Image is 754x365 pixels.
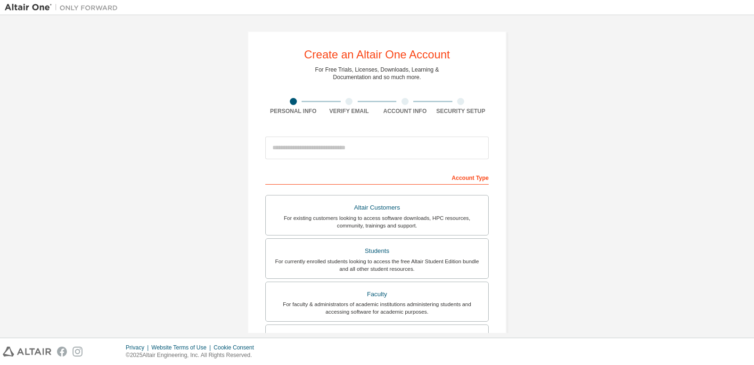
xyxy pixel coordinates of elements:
[151,344,213,351] div: Website Terms of Use
[433,107,489,115] div: Security Setup
[5,3,123,12] img: Altair One
[126,351,260,359] p: © 2025 Altair Engineering, Inc. All Rights Reserved.
[315,66,439,81] div: For Free Trials, Licenses, Downloads, Learning & Documentation and so much more.
[3,347,51,357] img: altair_logo.svg
[265,107,321,115] div: Personal Info
[271,331,483,344] div: Everyone else
[271,214,483,229] div: For existing customers looking to access software downloads, HPC resources, community, trainings ...
[321,107,377,115] div: Verify Email
[265,170,489,185] div: Account Type
[271,300,483,316] div: For faculty & administrators of academic institutions administering students and accessing softwa...
[304,49,450,60] div: Create an Altair One Account
[57,347,67,357] img: facebook.svg
[271,288,483,301] div: Faculty
[213,344,259,351] div: Cookie Consent
[271,201,483,214] div: Altair Customers
[377,107,433,115] div: Account Info
[126,344,151,351] div: Privacy
[271,244,483,258] div: Students
[73,347,82,357] img: instagram.svg
[271,258,483,273] div: For currently enrolled students looking to access the free Altair Student Edition bundle and all ...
